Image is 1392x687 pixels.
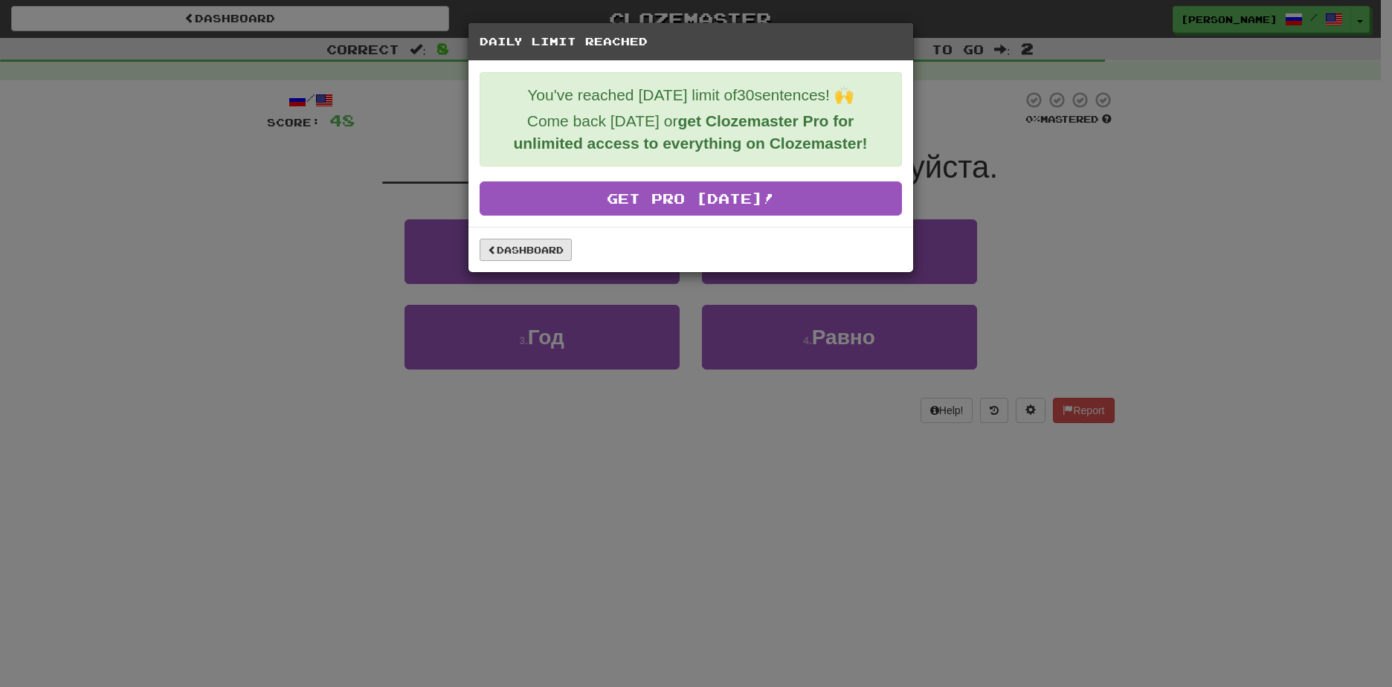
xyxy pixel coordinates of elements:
[480,181,902,216] a: Get Pro [DATE]!
[480,239,572,261] a: Dashboard
[513,112,867,152] strong: get Clozemaster Pro for unlimited access to everything on Clozemaster!
[492,84,890,106] p: You've reached [DATE] limit of 30 sentences! 🙌
[492,110,890,155] p: Come back [DATE] or
[480,34,902,49] h5: Daily Limit Reached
